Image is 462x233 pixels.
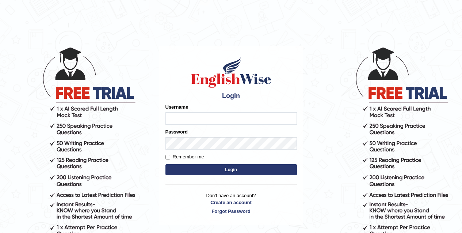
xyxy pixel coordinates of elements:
[165,153,204,161] label: Remember me
[165,199,297,206] a: Create an account
[165,128,188,135] label: Password
[165,155,170,159] input: Remember me
[165,164,297,175] button: Login
[190,56,273,89] img: Logo of English Wise sign in for intelligent practice with AI
[165,192,297,215] p: Don't have an account?
[165,208,297,215] a: Forgot Password
[165,93,297,100] h4: Login
[165,104,188,110] label: Username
